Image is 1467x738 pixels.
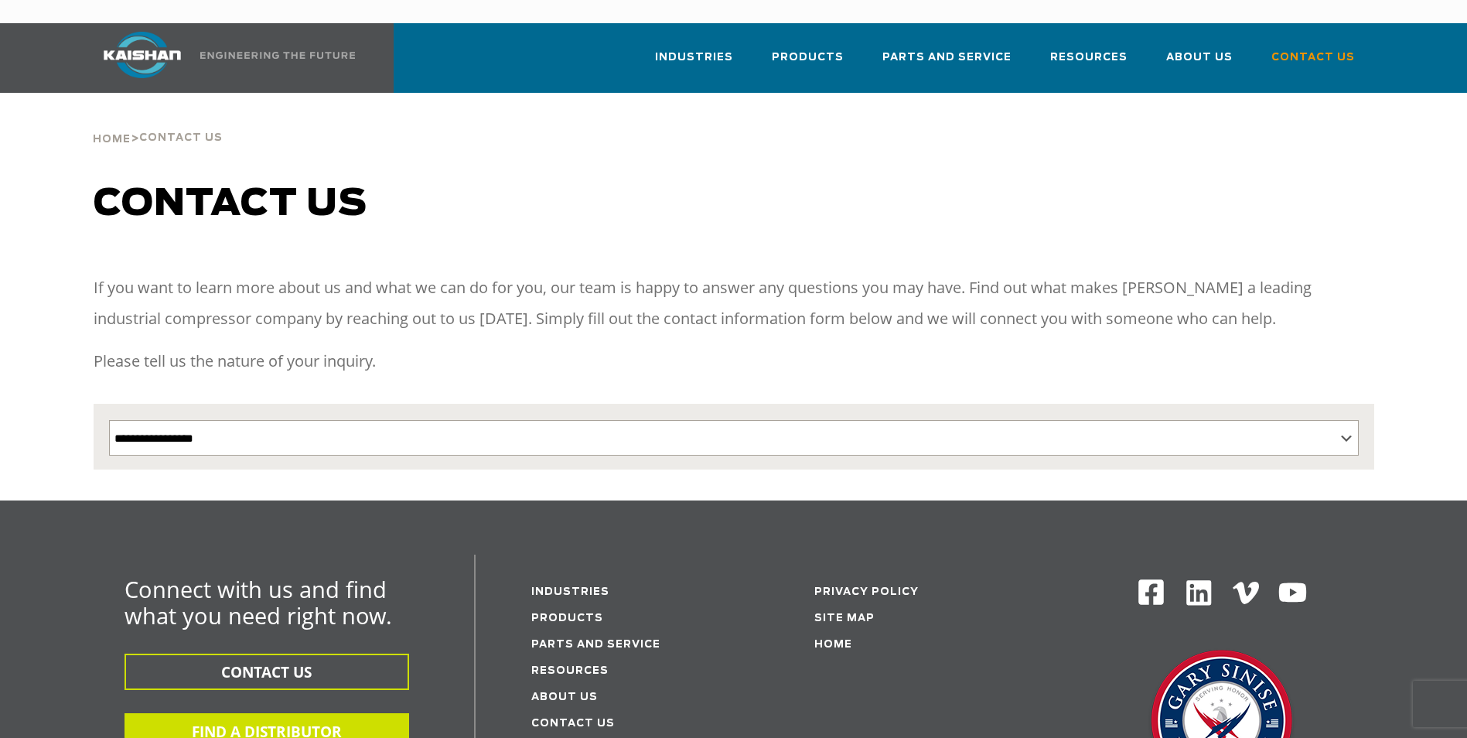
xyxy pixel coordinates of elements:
[531,666,609,676] a: Resources
[531,692,598,702] a: About Us
[531,719,615,729] a: Contact Us
[94,272,1374,334] p: If you want to learn more about us and what we can do for you, our team is happy to answer any qu...
[531,640,660,650] a: Parts and service
[1050,49,1128,67] span: Resources
[531,613,603,624] a: Products
[772,37,844,90] a: Products
[1233,582,1259,604] img: Vimeo
[93,135,131,145] span: Home
[814,613,875,624] a: Site Map
[882,37,1012,90] a: Parts and Service
[139,133,223,143] span: Contact Us
[1166,37,1233,90] a: About Us
[94,346,1374,377] p: Please tell us the nature of your inquiry.
[531,587,609,597] a: Industries
[1271,37,1355,90] a: Contact Us
[655,37,733,90] a: Industries
[84,23,358,93] a: Kaishan USA
[655,49,733,67] span: Industries
[814,587,919,597] a: Privacy Policy
[94,186,367,223] span: Contact us
[1166,49,1233,67] span: About Us
[200,52,355,59] img: Engineering the future
[814,640,852,650] a: Home
[1184,578,1214,608] img: Linkedin
[1050,37,1128,90] a: Resources
[93,93,223,152] div: >
[1278,578,1308,608] img: Youtube
[1271,49,1355,67] span: Contact Us
[84,32,200,78] img: kaishan logo
[93,132,131,145] a: Home
[772,49,844,67] span: Products
[1137,578,1165,606] img: Facebook
[882,49,1012,67] span: Parts and Service
[125,654,409,690] button: CONTACT US
[125,574,392,630] span: Connect with us and find what you need right now.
